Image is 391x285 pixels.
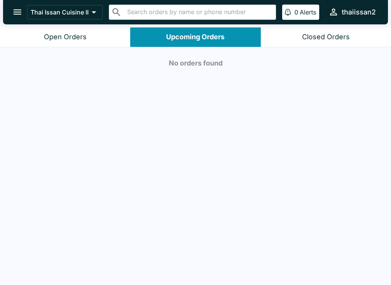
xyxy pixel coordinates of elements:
[8,2,27,22] button: open drawer
[302,33,350,42] div: Closed Orders
[294,8,298,16] p: 0
[44,33,87,42] div: Open Orders
[125,7,273,18] input: Search orders by name or phone number
[166,33,225,42] div: Upcoming Orders
[31,8,89,16] p: Thai Issan Cuisine II
[325,4,379,20] button: thaiissan2
[342,8,376,17] div: thaiissan2
[300,8,316,16] p: Alerts
[27,5,103,19] button: Thai Issan Cuisine II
